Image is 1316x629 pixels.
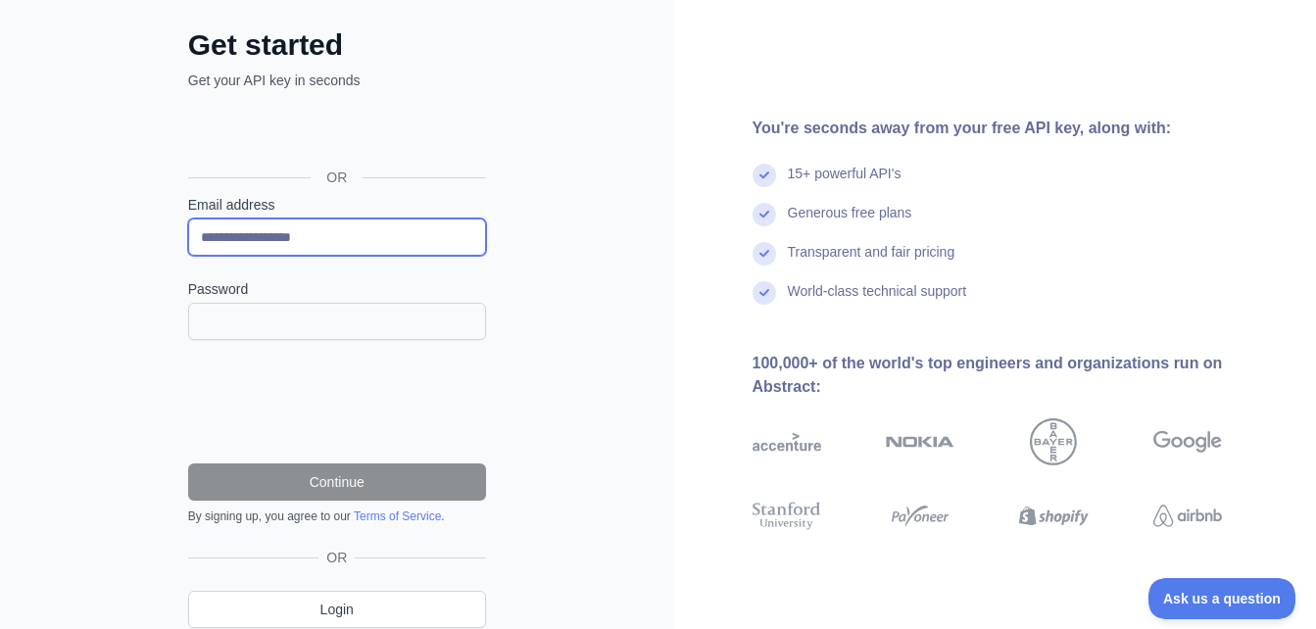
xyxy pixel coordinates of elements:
div: 100,000+ of the world's top engineers and organizations run on Abstract: [753,352,1286,399]
img: check mark [753,242,776,266]
img: nokia [886,418,954,465]
img: payoneer [886,499,954,533]
img: check mark [753,281,776,305]
div: 15+ powerful API's [788,164,902,203]
div: Transparent and fair pricing [788,242,955,281]
img: accenture [753,418,821,465]
label: Password [188,279,486,299]
img: shopify [1019,499,1088,533]
div: Generous free plans [788,203,912,242]
label: Email address [188,195,486,215]
iframe: reCAPTCHA [188,363,486,440]
span: OR [318,548,355,567]
p: Get your API key in seconds [188,71,486,90]
img: bayer [1030,418,1077,465]
img: check mark [753,164,776,187]
button: Continue [188,463,486,501]
a: Login [188,591,486,628]
span: OR [311,168,363,187]
a: Terms of Service [354,509,441,523]
h2: Get started [188,27,486,63]
div: By signing up, you agree to our . [188,508,486,524]
iframe: Toggle Customer Support [1148,578,1296,619]
div: World-class technical support [788,281,967,320]
img: stanford university [753,499,821,533]
iframe: Sign in with Google Button [178,112,492,155]
div: You're seconds away from your free API key, along with: [753,117,1286,140]
img: google [1153,418,1222,465]
img: airbnb [1153,499,1222,533]
img: check mark [753,203,776,226]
